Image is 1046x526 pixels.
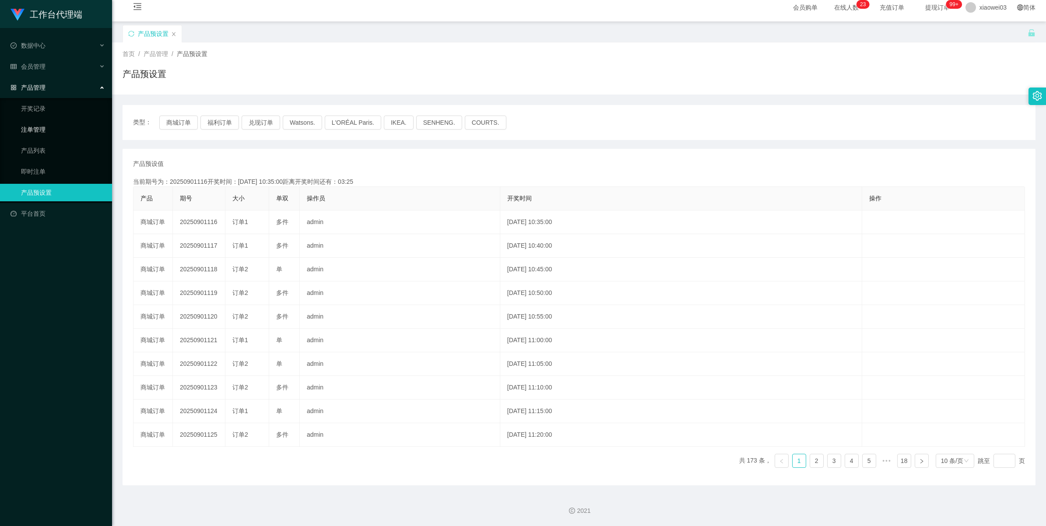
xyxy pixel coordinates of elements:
td: 商城订单 [133,305,173,329]
button: 商城订单 [159,116,198,130]
i: 图标: right [919,459,924,464]
td: [DATE] 11:05:00 [500,352,862,376]
span: 多件 [276,242,288,249]
span: 单 [276,337,282,344]
span: 多件 [276,218,288,225]
span: 大小 [232,195,245,202]
li: 共 173 条， [739,454,771,468]
i: 图标: check-circle-o [11,42,17,49]
td: 20250901121 [173,329,225,352]
li: 3 [827,454,841,468]
span: 操作 [869,195,881,202]
td: admin [300,376,500,400]
td: 商城订单 [133,281,173,305]
td: 商城订单 [133,376,173,400]
li: 向后 5 页 [880,454,894,468]
span: 首页 [123,50,135,57]
button: 兑现订单 [242,116,280,130]
a: 4 [845,454,858,467]
li: 1 [792,454,806,468]
a: 图标: dashboard平台首页 [11,205,105,222]
span: 产品预设置 [177,50,207,57]
span: 产品预设值 [133,159,164,168]
span: 多件 [276,384,288,391]
td: admin [300,281,500,305]
td: 20250901120 [173,305,225,329]
i: 图标: left [779,459,784,464]
td: [DATE] 11:00:00 [500,329,862,352]
td: admin [300,305,500,329]
span: 订单2 [232,266,248,273]
i: 图标: unlock [1028,29,1035,37]
div: 2021 [119,506,1039,515]
span: 开奖时间 [507,195,532,202]
span: / [172,50,173,57]
td: 商城订单 [133,210,173,234]
a: 产品预设置 [21,184,105,201]
td: 商城订单 [133,400,173,423]
button: COURTS. [465,116,506,130]
span: 订单2 [232,289,248,296]
i: 图标: sync [128,31,134,37]
li: 4 [845,454,859,468]
td: admin [300,258,500,281]
td: [DATE] 10:45:00 [500,258,862,281]
a: 开奖记录 [21,100,105,117]
td: [DATE] 10:55:00 [500,305,862,329]
span: 数据中心 [11,42,46,49]
td: [DATE] 11:20:00 [500,423,862,447]
td: 20250901119 [173,281,225,305]
div: 跳至 页 [978,454,1025,468]
td: admin [300,329,500,352]
div: 10 条/页 [941,454,963,467]
span: / [138,50,140,57]
i: 图标: copyright [569,508,575,514]
span: 订单2 [232,360,248,367]
td: admin [300,234,500,258]
a: 1 [793,454,806,467]
td: 商城订单 [133,352,173,376]
span: 产品 [140,195,153,202]
a: 即时注单 [21,163,105,180]
td: [DATE] 11:10:00 [500,376,862,400]
td: [DATE] 11:15:00 [500,400,862,423]
span: 多件 [276,313,288,320]
a: 5 [863,454,876,467]
i: 图标: appstore-o [11,84,17,91]
td: 商城订单 [133,329,173,352]
span: 充值订单 [875,4,909,11]
i: 图标: setting [1032,91,1042,101]
td: admin [300,210,500,234]
a: 2 [810,454,823,467]
span: 订单1 [232,407,248,414]
td: 商城订单 [133,423,173,447]
li: 5 [862,454,876,468]
td: 20250901118 [173,258,225,281]
span: 订单2 [232,431,248,438]
button: IKEA. [384,116,414,130]
i: 图标: table [11,63,17,70]
a: 3 [828,454,841,467]
td: 20250901117 [173,234,225,258]
span: 单 [276,360,282,367]
td: admin [300,400,500,423]
span: 类型： [133,116,159,130]
span: 提现订单 [921,4,954,11]
li: 上一页 [775,454,789,468]
li: 18 [897,454,911,468]
a: 注单管理 [21,121,105,138]
span: 产品管理 [11,84,46,91]
td: [DATE] 10:35:00 [500,210,862,234]
span: ••• [880,454,894,468]
td: [DATE] 10:40:00 [500,234,862,258]
div: 当前期号为：20250901116开奖时间：[DATE] 10:35:00距离开奖时间还有：03:25 [133,177,1025,186]
h1: 产品预设置 [123,67,166,81]
button: SENHENG. [416,116,462,130]
i: 图标: down [964,458,969,464]
td: 20250901123 [173,376,225,400]
span: 订单1 [232,218,248,225]
span: 订单1 [232,242,248,249]
button: 福利订单 [200,116,239,130]
a: 18 [898,454,911,467]
h1: 工作台代理端 [30,0,82,28]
